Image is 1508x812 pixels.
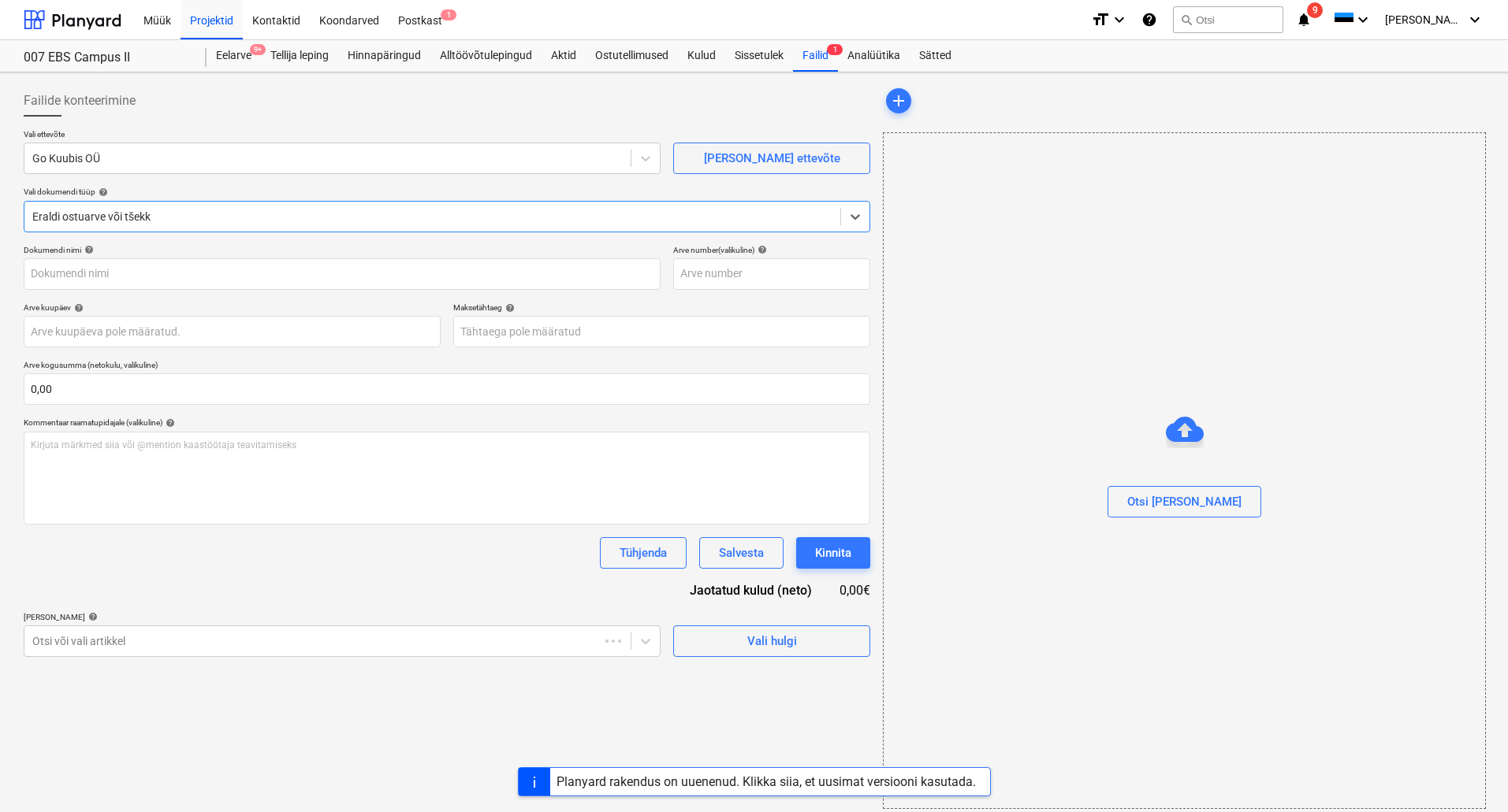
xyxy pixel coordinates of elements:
a: Alltöövõtulepingud [430,40,542,72]
div: [PERSON_NAME] [24,612,661,622]
span: 9+ [250,44,266,55]
input: Dokumendi nimi [24,258,661,290]
span: help [754,245,767,254]
span: help [85,612,98,621]
a: Tellija leping [261,40,338,72]
button: Vali hulgi [673,625,870,657]
button: Kinnita [796,537,870,569]
div: Vali hulgi [747,631,797,651]
button: Salvesta [699,537,784,569]
input: Arve number [673,258,870,290]
a: Kulud [678,40,725,72]
div: 007 EBS Campus II [24,50,188,66]
button: Tühjenda [600,537,687,569]
p: Vali ettevõte [24,129,661,143]
button: Otsi [PERSON_NAME] [1108,486,1261,517]
span: help [71,303,84,313]
p: Arve kogusumma (netokulu, valikuline) [24,360,870,373]
a: Ostutellimused [586,40,678,72]
input: Tähtaega pole määratud [453,316,870,347]
div: Salvesta [719,543,764,563]
span: help [162,418,175,428]
span: 1 [441,9,456,20]
a: Analüütika [838,40,910,72]
button: [PERSON_NAME] ettevõte [673,143,870,174]
div: Maksetähtaeg [453,302,870,313]
a: Eelarve9+ [207,40,261,72]
div: Vali dokumendi tüüp [24,187,870,197]
span: help [502,303,515,313]
div: Jaotatud kulud (neto) [665,581,837,599]
input: Arve kogusumma (netokulu, valikuline) [24,373,870,405]
div: Arve number (valikuline) [673,245,870,255]
div: Otsi [PERSON_NAME] [883,132,1486,809]
span: help [81,245,94,254]
div: Dokumendi nimi [24,245,661,255]
div: Kinnita [815,543,851,563]
div: Planyard rakendus on uuenenud. Klikka siia, et uusimat versiooni kasutada. [557,774,976,789]
div: Failid [793,40,838,72]
iframe: Chat Widget [1429,736,1508,812]
a: Sätted [910,40,961,72]
div: 0,00€ [837,581,870,599]
span: Failide konteerimine [24,91,136,110]
input: Arve kuupäeva pole määratud. [24,316,441,347]
a: Hinnapäringud [338,40,430,72]
a: Sissetulek [725,40,793,72]
span: add [889,91,908,110]
a: Aktid [542,40,586,72]
span: help [95,187,108,197]
div: Otsi [PERSON_NAME] [1127,491,1242,512]
div: Eelarve [207,40,261,72]
div: Arve kuupäev [24,302,441,313]
div: Kommentaar raamatupidajale (valikuline) [24,417,870,428]
span: 1 [827,44,843,55]
a: Failid1 [793,40,838,72]
div: Tühjenda [620,543,667,563]
div: [PERSON_NAME] ettevõte [704,148,840,169]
